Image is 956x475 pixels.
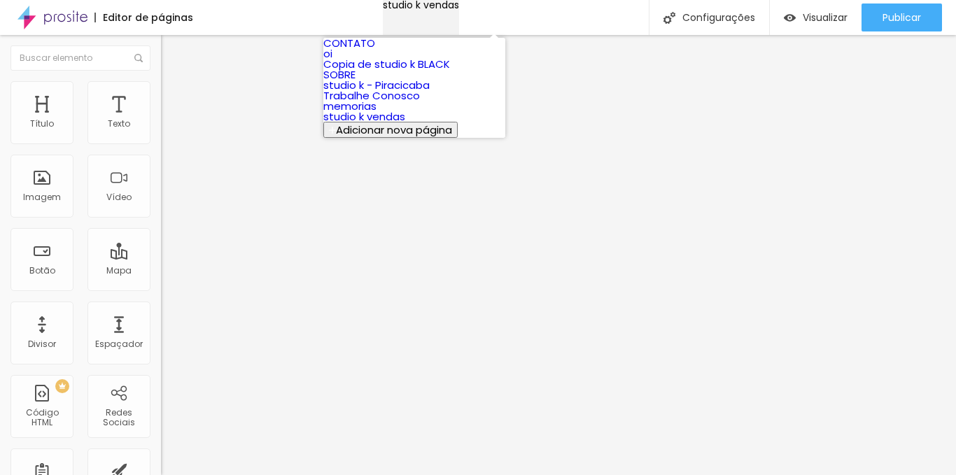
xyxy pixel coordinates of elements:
div: Editor de páginas [94,13,193,22]
div: Redes Sociais [91,408,146,428]
div: Imagem [23,192,61,202]
input: Buscar elemento [10,45,150,71]
div: Mapa [106,266,132,276]
button: Visualizar [770,3,862,31]
span: Publicar [883,12,921,23]
div: Código HTML [14,408,69,428]
div: Título [30,119,54,129]
a: Trabalhe Conosco [323,88,420,103]
img: Icone [134,54,143,62]
button: Publicar [862,3,942,31]
img: Icone [663,12,675,24]
div: Vídeo [106,192,132,202]
div: Botão [29,266,55,276]
span: Visualizar [803,12,848,23]
a: oi [323,46,332,61]
span: Adicionar nova página [336,122,452,137]
a: memorias [323,99,377,113]
img: view-1.svg [784,12,796,24]
iframe: Editor [161,35,956,475]
a: studio k vendas [323,109,405,124]
div: Divisor [28,339,56,349]
a: Copia de studio k BLACK [323,57,450,71]
a: CONTATO [323,36,375,50]
div: Espaçador [95,339,143,349]
button: Adicionar nova página [323,122,458,138]
a: studio k - Piracicaba [323,78,430,92]
div: Texto [108,119,130,129]
a: SOBRE [323,67,356,82]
